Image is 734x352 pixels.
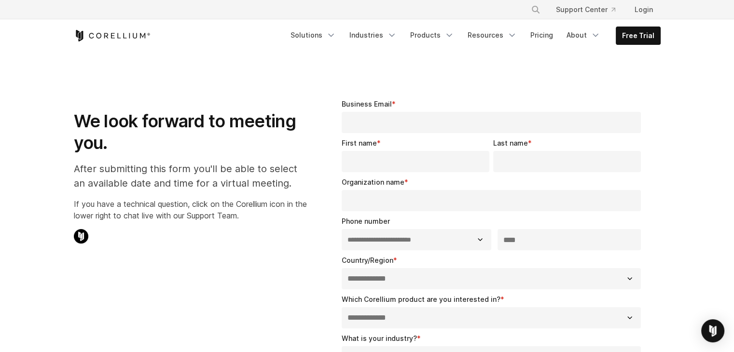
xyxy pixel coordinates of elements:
[548,1,623,18] a: Support Center
[493,139,528,147] span: Last name
[616,27,660,44] a: Free Trial
[74,110,307,154] h1: We look forward to meeting you.
[74,162,307,190] p: After submitting this form you'll be able to select an available date and time for a virtual meet...
[342,256,393,264] span: Country/Region
[344,27,402,44] a: Industries
[525,27,559,44] a: Pricing
[342,178,404,186] span: Organization name
[701,319,724,342] div: Open Intercom Messenger
[627,1,661,18] a: Login
[561,27,606,44] a: About
[342,100,392,108] span: Business Email
[342,217,390,225] span: Phone number
[74,30,151,41] a: Corellium Home
[74,229,88,244] img: Corellium Chat Icon
[342,334,417,342] span: What is your industry?
[404,27,460,44] a: Products
[462,27,523,44] a: Resources
[74,198,307,221] p: If you have a technical question, click on the Corellium icon in the lower right to chat live wit...
[527,1,544,18] button: Search
[342,139,377,147] span: First name
[285,27,661,45] div: Navigation Menu
[342,295,500,303] span: Which Corellium product are you interested in?
[519,1,661,18] div: Navigation Menu
[285,27,342,44] a: Solutions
